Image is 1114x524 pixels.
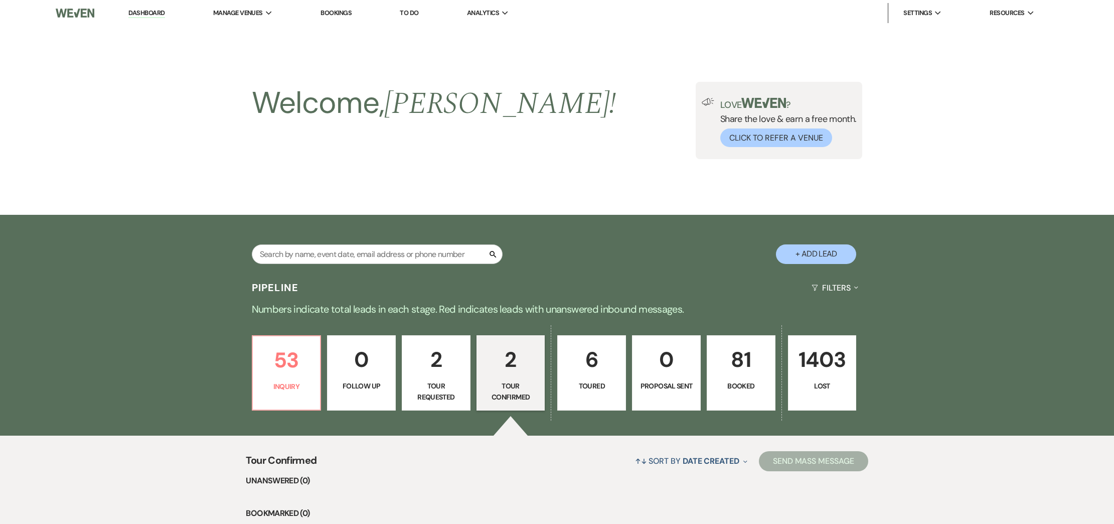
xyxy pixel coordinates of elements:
[707,335,775,411] a: 81Booked
[635,456,647,466] span: ↑↓
[720,128,832,147] button: Click to Refer a Venue
[639,343,694,376] p: 0
[483,380,539,403] p: Tour Confirmed
[794,343,850,376] p: 1403
[564,380,619,391] p: Toured
[776,244,856,264] button: + Add Lead
[384,81,616,127] span: [PERSON_NAME] !
[639,380,694,391] p: Proposal Sent
[990,8,1024,18] span: Resources
[252,244,503,264] input: Search by name, event date, email address or phone number
[713,380,769,391] p: Booked
[808,275,862,301] button: Filters
[788,335,857,411] a: 1403Lost
[714,98,857,147] div: Share the love & earn a free month.
[713,343,769,376] p: 81
[252,335,322,411] a: 53Inquiry
[246,507,868,520] li: Bookmarked (0)
[128,9,165,18] a: Dashboard
[702,98,714,106] img: loud-speaker-illustration.svg
[631,448,751,474] button: Sort By Date Created
[334,380,389,391] p: Follow Up
[252,82,616,125] h2: Welcome,
[483,343,539,376] p: 2
[259,343,314,377] p: 53
[408,343,464,376] p: 2
[196,301,918,317] p: Numbers indicate total leads in each stage. Red indicates leads with unanswered inbound messages.
[564,343,619,376] p: 6
[246,453,316,474] span: Tour Confirmed
[467,8,499,18] span: Analytics
[259,381,314,392] p: Inquiry
[408,380,464,403] p: Tour Requested
[683,456,739,466] span: Date Created
[400,9,418,17] a: To Do
[321,9,352,17] a: Bookings
[557,335,626,411] a: 6Toured
[741,98,786,108] img: weven-logo-green.svg
[56,3,94,24] img: Weven Logo
[334,343,389,376] p: 0
[794,380,850,391] p: Lost
[476,335,545,411] a: 2Tour Confirmed
[759,451,868,471] button: Send Mass Message
[252,281,299,295] h3: Pipeline
[213,8,263,18] span: Manage Venues
[327,335,396,411] a: 0Follow Up
[402,335,470,411] a: 2Tour Requested
[246,474,868,487] li: Unanswered (0)
[720,98,857,109] p: Love ?
[632,335,701,411] a: 0Proposal Sent
[903,8,932,18] span: Settings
